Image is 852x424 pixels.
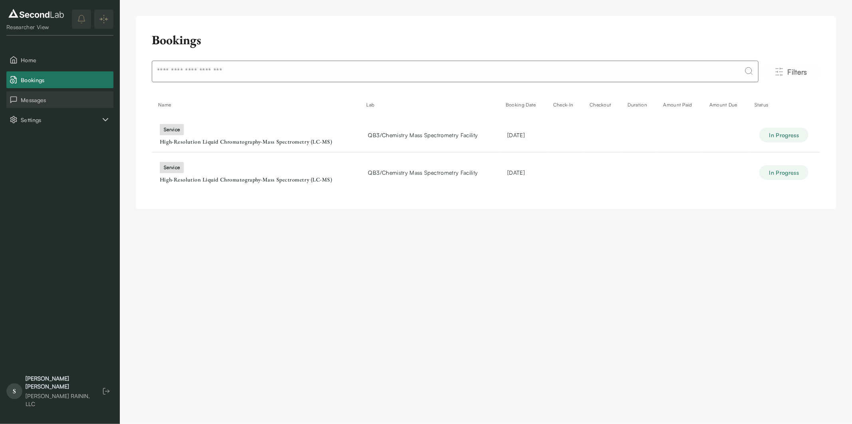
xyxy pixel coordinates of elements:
th: Name [152,95,360,114]
span: Filters [787,66,807,77]
button: notifications [72,10,91,29]
div: service [160,162,184,173]
img: logo [6,7,66,20]
button: Expand/Collapse sidebar [94,10,113,29]
span: Messages [21,96,110,104]
button: Messages [6,91,113,108]
button: Home [6,51,113,68]
div: In Progress [759,165,808,180]
div: Settings sub items [6,111,113,128]
span: Home [21,56,110,64]
a: serviceHigh-Resolution Liquid Chromatography-Mass Spectrometry (LC-MS) [160,125,352,146]
div: Researcher View [6,23,66,31]
th: Checkout [583,95,622,114]
button: Settings [6,111,113,128]
th: Check-In [547,95,583,114]
div: High-Resolution Liquid Chromatography-Mass Spectrometry (LC-MS) [160,138,352,146]
th: Lab [360,95,499,114]
div: High-Resolution Liquid Chromatography-Mass Spectrometry (LC-MS) [160,176,352,183]
span: QB3/Chemistry Mass Spectrometry Facility [368,168,478,177]
th: Status [748,95,820,114]
h2: Bookings [152,32,201,48]
th: Duration [622,95,657,114]
th: Amount Due [703,95,748,114]
span: Settings [21,116,101,124]
div: [DATE] [507,131,539,139]
button: Filters [762,63,820,81]
span: Bookings [21,76,110,84]
div: service [160,124,184,135]
th: Amount Paid [657,95,703,114]
button: Bookings [6,71,113,88]
a: serviceHigh-Resolution Liquid Chromatography-Mass Spectrometry (LC-MS) [160,163,352,183]
div: [DATE] [507,168,539,177]
th: Booking Date [499,95,547,114]
span: QB3/Chemistry Mass Spectrometry Facility [368,131,478,139]
div: In Progress [759,128,808,142]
